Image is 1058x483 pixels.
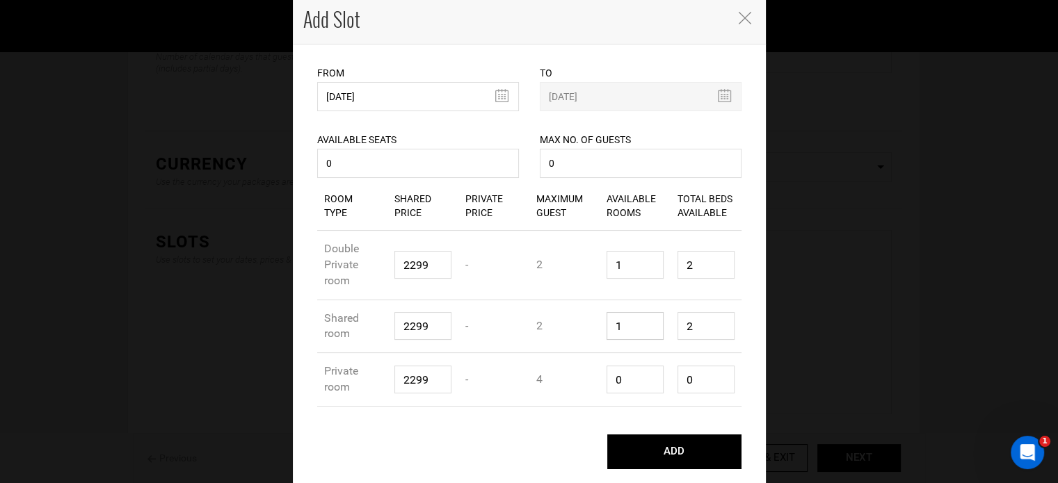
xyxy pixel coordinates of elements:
[529,181,600,230] div: Maximum Guest
[540,133,631,147] label: Max No. of Guests
[324,311,359,341] span: Shared room
[540,66,552,80] label: To
[317,66,344,80] label: From
[1011,436,1044,469] iframe: Intercom live chat
[671,181,742,230] div: Total Beds Available
[465,258,468,271] span: -
[387,181,458,230] div: Shared Price
[536,319,543,332] span: 2
[317,82,519,111] input: Select Start Date
[738,10,752,24] button: Close
[607,434,742,469] button: ADD
[465,319,468,332] span: -
[317,149,519,178] input: Available Seats
[1039,436,1050,447] span: 1
[536,373,543,386] span: 4
[458,181,529,230] div: Private Price
[600,181,671,230] div: Available Rooms
[536,258,543,271] span: 2
[317,181,388,230] div: Room Type
[540,149,742,178] input: No. of guests
[317,133,396,147] label: Available Seats
[465,373,468,386] span: -
[303,6,724,33] h4: Add Slot
[324,364,358,393] span: Private room
[324,242,359,287] span: Double Private room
